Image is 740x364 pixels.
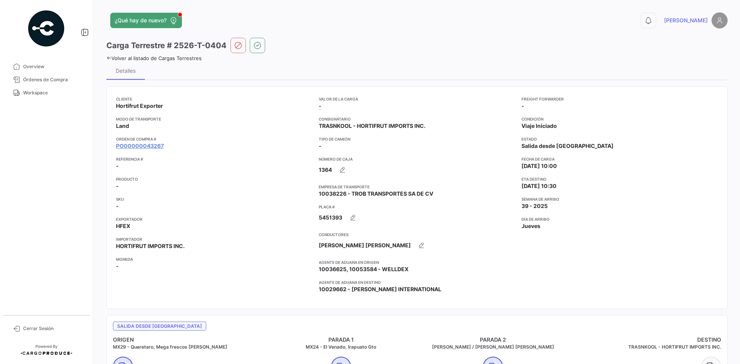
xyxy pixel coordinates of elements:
app-card-info-title: Cliente [116,96,313,102]
h5: MX24 - El Venado, Irapuato Gto [265,344,417,351]
app-card-info-title: Semana de Arribo [521,196,718,202]
app-card-info-title: Fecha de carga [521,156,718,162]
h4: PARADA 2 [417,336,569,344]
div: Detalles [116,67,136,74]
span: - [116,162,119,170]
span: Hortifrut Exporter [116,102,163,110]
app-card-info-title: Modo de Transporte [116,116,313,122]
app-card-info-title: Tipo de Camión [319,136,515,142]
app-card-info-title: Conductores [319,231,515,238]
span: 39 - 2025 [521,202,548,210]
app-card-info-title: SKU [116,196,313,202]
app-card-info-title: Moneda [116,256,313,262]
span: Land [116,122,129,130]
h5: [PERSON_NAME] / [PERSON_NAME] [PERSON_NAME] [417,344,569,351]
h4: PARADA 1 [265,336,417,344]
a: PO00000043267 [116,142,164,150]
app-card-info-title: Agente de Aduana en Destino [319,279,515,285]
app-card-info-title: Agente de Aduana en Origen [319,259,515,265]
span: Órdenes de Compra [23,76,83,83]
span: Workspace [23,89,83,96]
span: - [116,202,119,210]
span: 5451393 [319,214,342,221]
span: 10038226 - TROB TRANSPORTES SA DE CV [319,190,433,198]
app-card-info-title: Día de Arribo [521,216,718,222]
app-card-info-title: Exportador [116,216,313,222]
span: [DATE] 10:00 [521,162,557,170]
span: - [521,102,524,110]
app-card-info-title: ETA Destino [521,176,718,182]
h4: DESTINO [569,336,721,344]
app-card-info-title: Placa # [319,204,515,210]
h5: TRASNKOOL - HORTIFRUT IMPORTS INC. [569,344,721,351]
app-card-info-title: Consignatario [319,116,515,122]
h3: Carga Terrestre # 2526-T-0404 [106,40,227,51]
a: Overview [6,60,86,73]
span: HORTIFRUT IMPORTS INC. [116,242,185,250]
a: Volver al listado de Cargas Terrestres [106,55,202,61]
app-card-info-title: Importador [116,236,313,242]
app-card-info-title: Condición [521,116,718,122]
span: Salida desde [GEOGRAPHIC_DATA] [113,322,206,330]
app-card-info-title: Estado [521,136,718,142]
span: ¿Qué hay de nuevo? [115,17,166,24]
app-card-info-title: Producto [116,176,313,182]
span: - [319,142,321,150]
h5: MX29 - Queretaro, Mega frescos [PERSON_NAME] [113,344,265,351]
app-card-info-title: Freight Forwarder [521,96,718,102]
iframe: Intercom live chat [714,338,732,356]
span: TRASNKOOL - HORTIFRUT IMPORTS INC. [319,122,425,130]
span: Cerrar Sesión [23,325,83,332]
app-card-info-title: Referencia # [116,156,313,162]
span: [DATE] 10:30 [521,182,557,190]
span: [PERSON_NAME] [664,17,708,24]
img: powered-by.png [27,9,66,48]
h4: ORIGEN [113,336,265,344]
span: [PERSON_NAME] [PERSON_NAME] [319,242,411,249]
a: Órdenes de Compra [6,73,86,86]
span: 10029662 - [PERSON_NAME] INTERNATIONAL [319,285,441,293]
a: Workspace [6,86,86,99]
app-card-info-title: Orden de Compra # [116,136,313,142]
span: - [116,262,119,270]
span: Overview [23,63,83,70]
span: 1364 [319,166,332,174]
app-card-info-title: Número de Caja [319,156,515,162]
span: Salida desde [GEOGRAPHIC_DATA] [521,142,614,150]
span: - [319,102,321,110]
button: ¿Qué hay de nuevo? [110,13,182,28]
span: HFEX [116,222,130,230]
img: placeholder-user.png [711,12,728,29]
span: Viaje Iniciado [521,122,557,130]
app-card-info-title: Empresa de Transporte [319,184,515,190]
span: - [116,182,119,190]
span: 10036625, 10053584 - WELLDEX [319,265,409,273]
app-card-info-title: Valor de la Carga [319,96,515,102]
span: Jueves [521,222,540,230]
